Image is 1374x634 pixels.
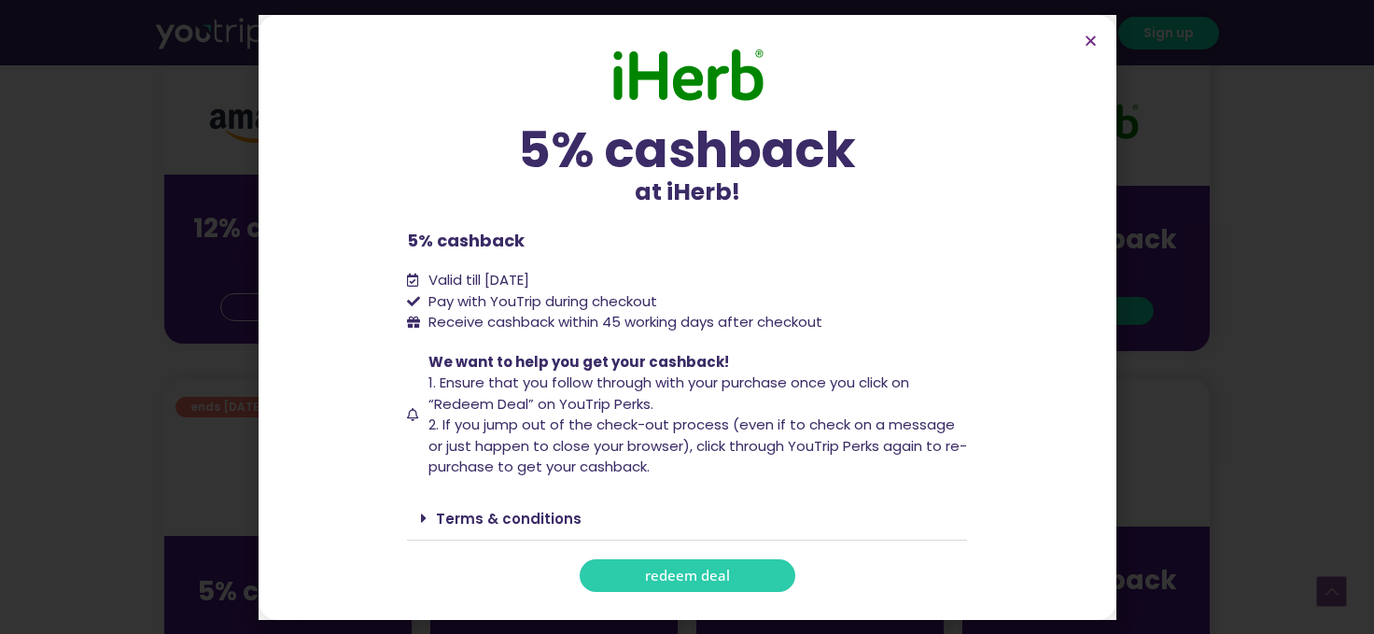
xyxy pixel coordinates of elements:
[428,373,909,414] span: 1. Ensure that you follow through with your purchase once you click on “Redeem Deal” on YouTrip P...
[645,569,730,583] span: redeem deal
[428,352,729,372] span: We want to help you get your cashback!
[424,291,657,313] span: Pay with YouTrip during checkout
[407,125,967,175] div: 5% cashback
[407,228,967,253] p: 5% cashback
[407,125,967,210] div: at iHerb!
[436,509,582,528] a: Terms & conditions
[424,270,529,291] span: Valid till [DATE]
[407,497,967,541] div: Terms & conditions
[424,312,822,333] span: Receive cashback within 45 working days after checkout
[580,559,795,592] a: redeem deal
[1084,34,1098,48] a: Close
[428,415,967,476] span: 2. If you jump out of the check-out process (even if to check on a message or just happen to clos...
